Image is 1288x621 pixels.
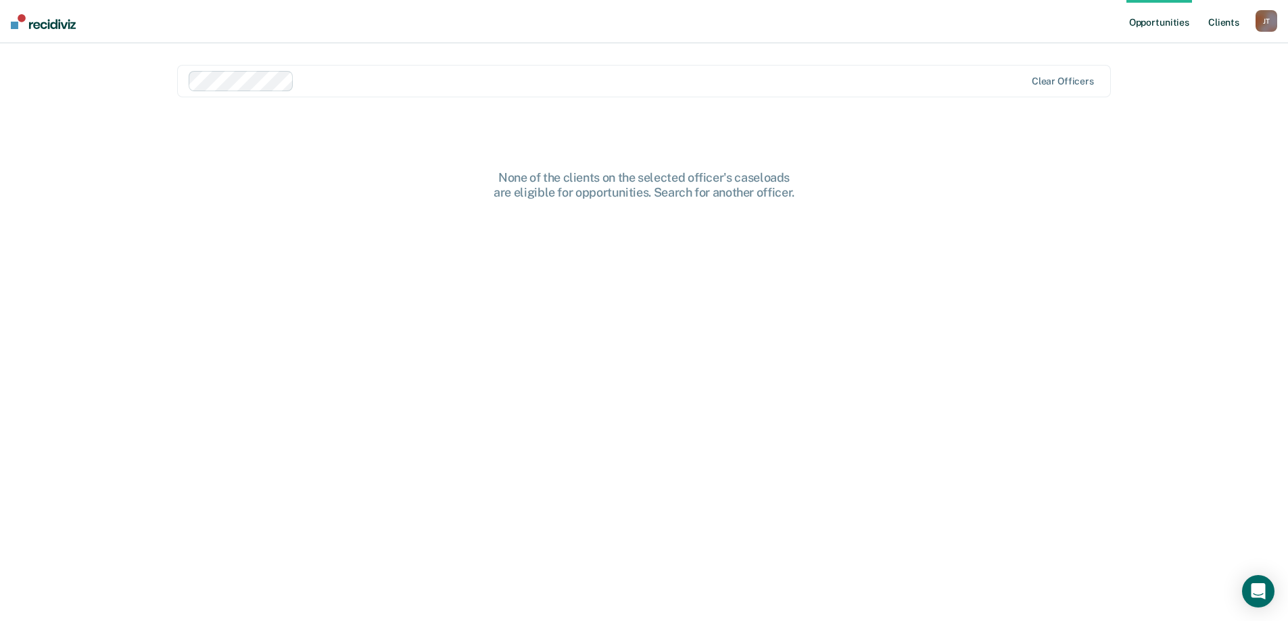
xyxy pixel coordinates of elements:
div: None of the clients on the selected officer's caseloads are eligible for opportunities. Search fo... [428,170,861,199]
div: J T [1256,10,1277,32]
img: Recidiviz [11,14,76,29]
button: JT [1256,10,1277,32]
div: Open Intercom Messenger [1242,575,1274,607]
div: Clear officers [1032,76,1094,87]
